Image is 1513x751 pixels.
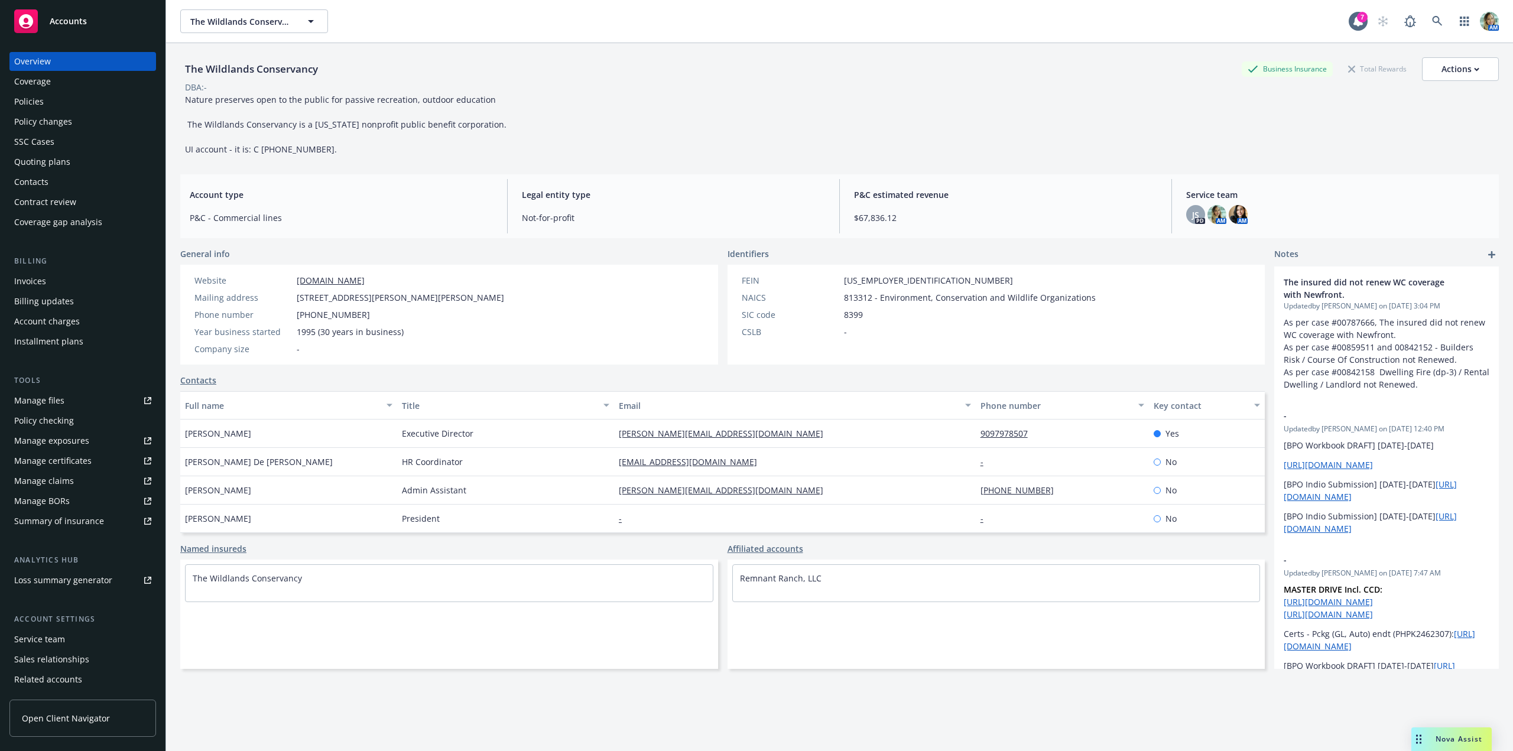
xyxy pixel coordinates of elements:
[9,451,156,470] a: Manage certificates
[402,512,440,525] span: President
[14,411,74,430] div: Policy checking
[14,312,80,331] div: Account charges
[180,248,230,260] span: General info
[180,374,216,386] a: Contacts
[9,52,156,71] a: Overview
[976,391,1150,420] button: Phone number
[185,484,251,496] span: [PERSON_NAME]
[397,391,614,420] button: Title
[9,375,156,386] div: Tools
[1165,512,1177,525] span: No
[14,272,46,291] div: Invoices
[22,712,110,724] span: Open Client Navigator
[9,193,156,212] a: Contract review
[9,292,156,311] a: Billing updates
[185,94,507,155] span: Nature preserves open to the public for passive recreation, outdoor education The Wildlands Conse...
[402,456,463,468] span: HR Coordinator
[1371,9,1395,33] a: Start snowing
[14,571,112,590] div: Loss summary generator
[194,326,292,338] div: Year business started
[1441,58,1479,80] div: Actions
[14,650,89,669] div: Sales relationships
[14,670,82,689] div: Related accounts
[14,152,70,171] div: Quoting plans
[742,291,839,304] div: NAICS
[14,431,89,450] div: Manage exposures
[9,492,156,511] a: Manage BORs
[1192,209,1199,221] span: JS
[9,132,156,151] a: SSC Cases
[728,542,803,555] a: Affiliated accounts
[522,188,825,201] span: Legal entity type
[9,152,156,171] a: Quoting plans
[9,613,156,625] div: Account settings
[1284,316,1489,391] p: As per case #00787666, The insured did not renew WC coverage with Newfront. As per case #00859511...
[1274,400,1499,544] div: -Updatedby [PERSON_NAME] on [DATE] 12:40 PM[BPO Workbook DRAFT] [DATE]-[DATE][URL][DOMAIN_NAME][B...
[1284,596,1373,607] a: [URL][DOMAIN_NAME]
[402,427,473,440] span: Executive Director
[1480,12,1499,31] img: photo
[844,308,863,321] span: 8399
[190,15,293,28] span: The Wildlands Conservancy
[1284,301,1489,311] span: Updated by [PERSON_NAME] on [DATE] 3:04 PM
[9,431,156,450] a: Manage exposures
[14,72,51,91] div: Coverage
[194,291,292,304] div: Mailing address
[1342,61,1413,76] div: Total Rewards
[14,92,44,111] div: Policies
[402,484,466,496] span: Admin Assistant
[1242,61,1333,76] div: Business Insurance
[180,61,323,77] div: The Wildlands Conservancy
[9,554,156,566] div: Analytics hub
[14,173,48,191] div: Contacts
[9,391,156,410] a: Manage files
[1207,205,1226,224] img: photo
[1357,12,1368,22] div: 7
[1453,9,1476,33] a: Switch app
[9,255,156,267] div: Billing
[844,291,1096,304] span: 813312 - Environment, Conservation and Wildlife Organizations
[193,573,302,584] a: The Wildlands Conservancy
[1284,478,1489,503] p: [BPO Indio Submission] [DATE]-[DATE]
[180,542,246,555] a: Named insureds
[402,399,596,412] div: Title
[1186,188,1489,201] span: Service team
[1422,57,1499,81] button: Actions
[9,630,156,649] a: Service team
[1165,484,1177,496] span: No
[1154,399,1247,412] div: Key contact
[1274,266,1499,400] div: The insured did not renew WC coverage with Newfront.Updatedby [PERSON_NAME] on [DATE] 3:04 PMAs p...
[980,513,993,524] a: -
[742,274,839,287] div: FEIN
[1284,554,1459,566] span: -
[14,193,76,212] div: Contract review
[619,485,833,496] a: [PERSON_NAME][EMAIL_ADDRESS][DOMAIN_NAME]
[854,188,1157,201] span: P&C estimated revenue
[1284,409,1459,422] span: -
[14,52,51,71] div: Overview
[14,451,92,470] div: Manage certificates
[619,513,631,524] a: -
[9,332,156,351] a: Installment plans
[1284,628,1489,652] p: Certs - Pckg (GL, Auto) endt (PHPK2462307):
[14,630,65,649] div: Service team
[619,399,958,412] div: Email
[1284,568,1489,578] span: Updated by [PERSON_NAME] on [DATE] 7:47 AM
[740,573,822,584] a: Remnant Ranch, LLC
[1398,9,1422,33] a: Report a Bug
[297,291,504,304] span: [STREET_ADDRESS][PERSON_NAME][PERSON_NAME]
[185,456,333,468] span: [PERSON_NAME] De [PERSON_NAME]
[14,292,74,311] div: Billing updates
[185,81,207,93] div: DBA: -
[9,272,156,291] a: Invoices
[14,332,83,351] div: Installment plans
[9,213,156,232] a: Coverage gap analysis
[1165,456,1177,468] span: No
[180,391,397,420] button: Full name
[1284,584,1382,595] strong: MASTER DRIVE Incl. CCD:
[854,212,1157,224] span: $67,836.12
[50,17,87,26] span: Accounts
[9,472,156,490] a: Manage claims
[9,571,156,590] a: Loss summary generator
